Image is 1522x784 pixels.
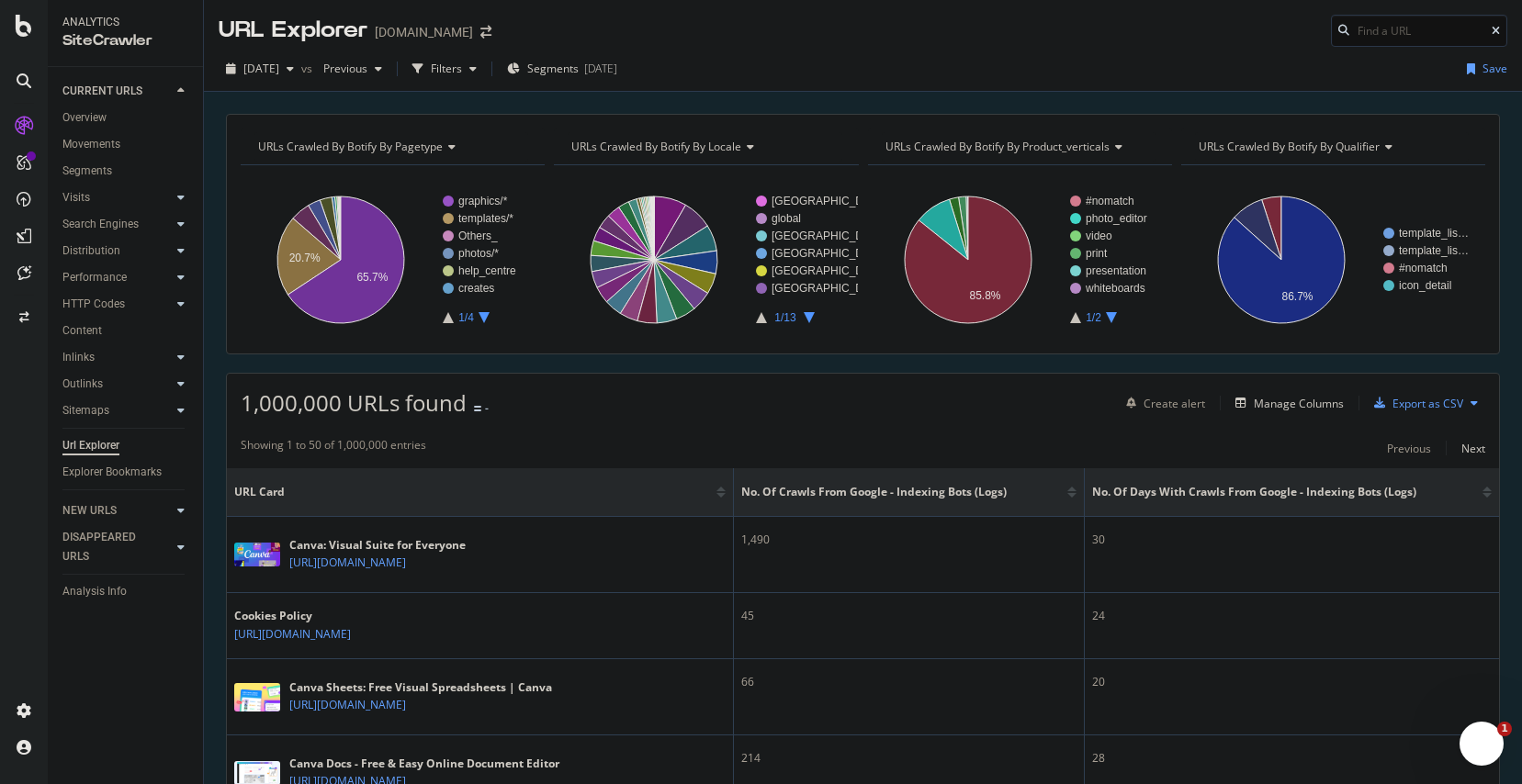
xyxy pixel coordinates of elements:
[772,247,886,260] text: [GEOGRAPHIC_DATA]
[62,401,172,420] a: Sitemaps
[356,271,388,284] text: 65.7%
[289,537,486,554] div: Canva: Visual Suite for Everyone
[1228,392,1344,414] button: Manage Columns
[1460,54,1507,84] button: Save
[1181,180,1485,340] svg: A chart.
[62,582,127,601] div: Analysis Info
[1092,674,1492,690] div: 20
[868,180,1172,340] div: A chart.
[241,387,467,418] span: 1,000,000 URLs found
[1092,484,1455,500] span: No. of Days with Crawls from Google - Indexing Bots (Logs)
[1119,388,1205,418] button: Create alert
[1461,441,1485,456] div: Next
[1092,750,1492,767] div: 28
[62,321,102,341] div: Content
[554,180,858,340] svg: A chart.
[1392,396,1463,411] div: Export as CSV
[258,139,443,154] span: URLs Crawled By Botify By pagetype
[431,61,462,76] div: Filters
[62,108,107,128] div: Overview
[1195,132,1469,162] h4: URLs Crawled By Botify By qualifier
[316,61,367,76] span: Previous
[1086,230,1112,242] text: video
[62,135,190,154] a: Movements
[1086,264,1146,277] text: presentation
[219,15,367,46] div: URL Explorer
[480,26,491,39] div: arrow-right-arrow-left
[289,252,321,264] text: 20.7%
[62,463,190,482] a: Explorer Bookmarks
[1399,227,1469,240] text: template_lis…
[62,375,172,394] a: Outlinks
[289,554,406,572] a: [URL][DOMAIN_NAME]
[62,436,190,455] a: Url Explorer
[234,484,712,500] span: URL Card
[241,180,545,340] svg: A chart.
[458,212,513,225] text: templates/*
[62,528,172,566] a: DISAPPEARED URLS
[62,528,155,566] div: DISAPPEARED URLS
[289,679,552,696] div: Canva Sheets: Free Visual Spreadsheets | Canva
[584,61,617,76] div: [DATE]
[62,188,172,207] a: Visits
[1092,532,1492,548] div: 30
[62,348,172,367] a: Inlinks
[234,625,351,644] a: [URL][DOMAIN_NAME]
[772,230,886,242] text: [GEOGRAPHIC_DATA]
[500,54,625,84] button: Segments[DATE]
[375,23,473,41] div: [DOMAIN_NAME]
[62,188,90,207] div: Visits
[1497,722,1512,736] span: 1
[62,501,172,521] a: NEW URLS
[458,247,499,260] text: photos/*
[1331,15,1507,47] input: Find a URL
[62,82,172,101] a: CURRENT URLS
[1387,441,1431,456] div: Previous
[62,82,142,101] div: CURRENT URLS
[741,674,1077,690] div: 66
[62,463,162,482] div: Explorer Bookmarks
[969,289,1000,302] text: 85.8%
[301,61,316,76] span: vs
[62,295,125,314] div: HTTP Codes
[62,241,172,261] a: Distribution
[62,348,95,367] div: Inlinks
[234,543,280,566] img: main image
[1367,388,1463,418] button: Export as CSV
[1086,195,1134,207] text: #nomatch
[62,215,139,234] div: Search Engines
[1399,262,1448,274] text: #nomatch
[741,532,1077,548] div: 1,490
[458,230,498,242] text: Others_
[254,132,528,162] h4: URLs Crawled By Botify By pagetype
[62,321,190,341] a: Content
[219,54,301,84] button: [DATE]
[62,162,112,181] div: Segments
[1387,437,1431,459] button: Previous
[882,132,1156,162] h4: URLs Crawled By Botify By product_verticals
[62,582,190,601] a: Analysis Info
[62,15,188,30] div: Analytics
[741,608,1077,624] div: 45
[316,54,389,84] button: Previous
[62,162,190,181] a: Segments
[458,282,494,295] text: creates
[405,54,484,84] button: Filters
[62,215,172,234] a: Search Engines
[485,400,489,416] div: -
[1399,279,1451,292] text: icon_detail
[568,132,841,162] h4: URLs Crawled By Botify By locale
[1085,282,1145,295] text: whiteboards
[527,61,579,76] span: Segments
[1461,437,1485,459] button: Next
[289,696,406,714] a: [URL][DOMAIN_NAME]
[458,195,508,207] text: graphics/*
[458,264,516,277] text: help_centre
[474,406,481,411] img: Equal
[772,282,886,295] text: [GEOGRAPHIC_DATA]
[772,264,886,277] text: [GEOGRAPHIC_DATA]
[1281,290,1313,303] text: 86.7%
[62,436,119,455] div: Url Explorer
